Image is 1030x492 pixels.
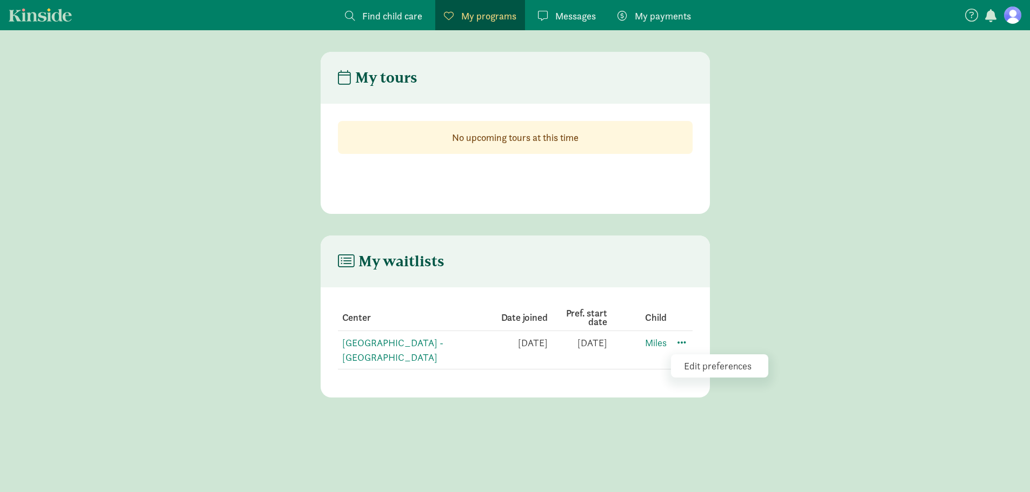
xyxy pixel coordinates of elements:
span: My payments [635,9,691,23]
th: Pref. start date [548,305,607,331]
th: Date joined [488,305,548,331]
h4: My waitlists [338,253,444,270]
td: [DATE] [548,331,607,369]
a: Kinside [9,8,72,22]
span: My programs [461,9,516,23]
td: [DATE] [488,331,548,369]
div: Edit preferences [671,354,768,378]
a: Miles [645,336,667,349]
th: Center [338,305,488,331]
th: Child [607,305,667,331]
h4: My tours [338,69,417,86]
span: Find child care [362,9,422,23]
strong: No upcoming tours at this time [452,131,579,144]
a: [GEOGRAPHIC_DATA] - [GEOGRAPHIC_DATA] [342,336,443,363]
span: Messages [555,9,596,23]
